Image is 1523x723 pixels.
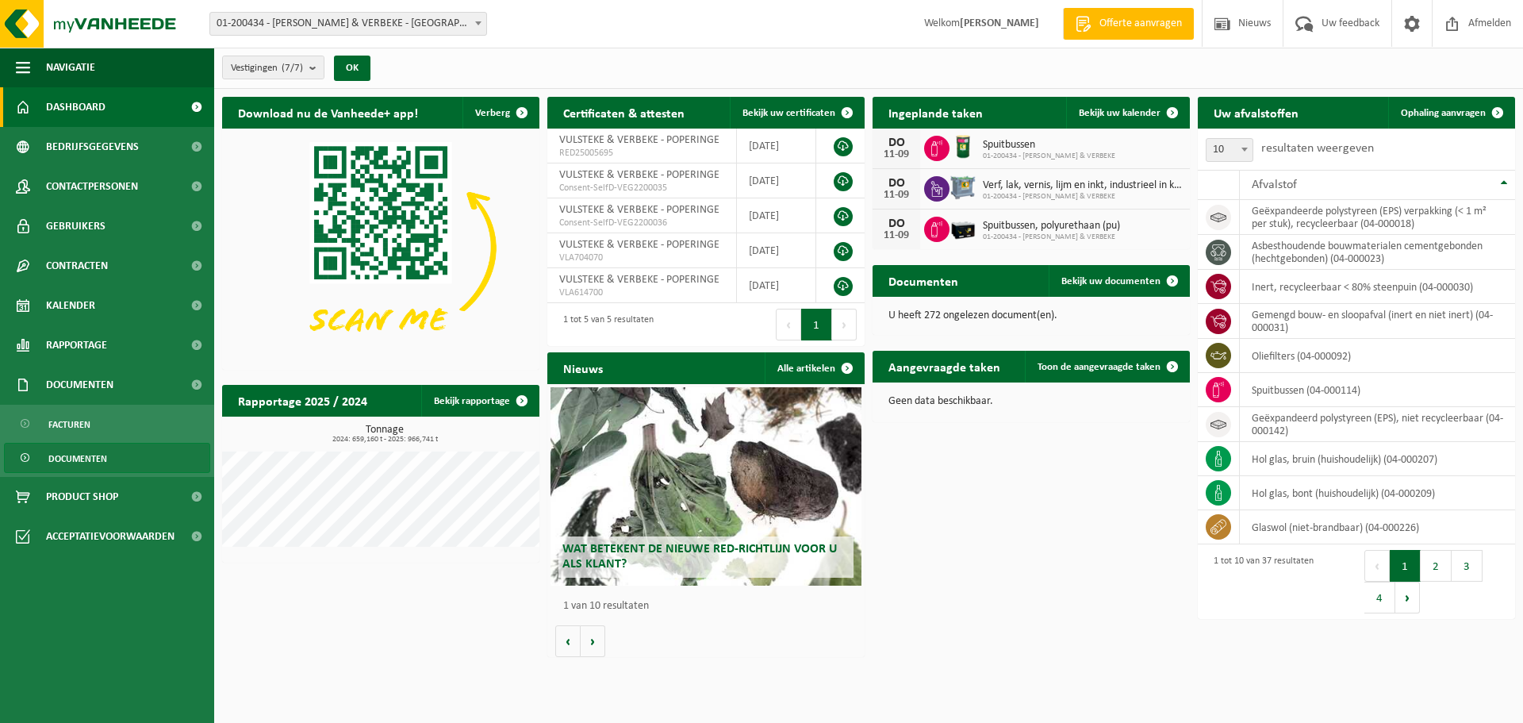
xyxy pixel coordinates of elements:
[730,97,863,129] a: Bekijk uw certificaten
[222,129,539,367] img: Download de VHEPlus App
[1401,108,1486,118] span: Ophaling aanvragen
[334,56,370,81] button: OK
[888,310,1174,321] p: U heeft 272 ongelezen document(en).
[737,268,816,303] td: [DATE]
[555,307,654,342] div: 1 tot 5 van 5 resultaten
[880,190,912,201] div: 11-09
[1261,142,1374,155] label: resultaten weergeven
[1364,582,1395,613] button: 4
[737,198,816,233] td: [DATE]
[983,192,1182,202] span: 01-200434 - [PERSON_NAME] & VERBEKE
[1240,235,1515,270] td: asbesthoudende bouwmaterialen cementgebonden (hechtgebonden) (04-000023)
[880,217,912,230] div: DO
[880,149,912,160] div: 11-09
[559,182,724,194] span: Consent-SelfD-VEG2200035
[1388,97,1513,129] a: Ophaling aanvragen
[46,48,95,87] span: Navigatie
[1066,97,1188,129] a: Bekijk uw kalender
[873,97,999,128] h2: Ingeplande taken
[949,174,976,201] img: PB-AP-0800-MET-02-01
[46,286,95,325] span: Kalender
[1038,362,1160,372] span: Toon de aangevraagde taken
[462,97,538,129] button: Verberg
[48,410,90,440] span: Facturen
[1095,16,1186,32] span: Offerte aanvragen
[46,127,139,167] span: Bedrijfsgegevens
[1207,139,1253,161] span: 10
[562,543,837,571] span: Wat betekent de nieuwe RED-richtlijn voor u als klant?
[1390,550,1421,582] button: 1
[1252,179,1297,191] span: Afvalstof
[555,625,581,657] button: Vorige
[222,97,434,128] h2: Download nu de Vanheede+ app!
[46,517,175,556] span: Acceptatievoorwaarden
[231,56,303,80] span: Vestigingen
[559,204,719,216] span: VULSTEKE & VERBEKE - POPERINGE
[46,325,107,365] span: Rapportage
[4,409,210,439] a: Facturen
[832,309,857,340] button: Next
[1240,476,1515,510] td: hol glas, bont (huishoudelijk) (04-000209)
[983,233,1120,242] span: 01-200434 - [PERSON_NAME] & VERBEKE
[1240,373,1515,407] td: spuitbussen (04-000114)
[222,56,324,79] button: Vestigingen(7/7)
[559,252,724,264] span: VLA704070
[737,129,816,163] td: [DATE]
[421,385,538,417] a: Bekijk rapportage
[880,137,912,149] div: DO
[1240,339,1515,373] td: oliefilters (04-000092)
[1240,407,1515,442] td: geëxpandeerd polystyreen (EPS), niet recycleerbaar (04-000142)
[581,625,605,657] button: Volgende
[559,274,719,286] span: VULSTEKE & VERBEKE - POPERINGE
[873,351,1016,382] h2: Aangevraagde taken
[1364,550,1390,582] button: Previous
[1049,265,1188,297] a: Bekijk uw documenten
[737,233,816,268] td: [DATE]
[1421,550,1452,582] button: 2
[949,214,976,241] img: PB-LB-0680-HPE-BK-11
[949,133,976,160] img: PB-OT-0200-MET-00-03
[475,108,510,118] span: Verberg
[46,167,138,206] span: Contactpersonen
[873,265,974,296] h2: Documenten
[880,177,912,190] div: DO
[46,206,105,246] span: Gebruikers
[983,152,1115,161] span: 01-200434 - [PERSON_NAME] & VERBEKE
[46,477,118,517] span: Product Shop
[983,220,1120,233] span: Spuitbussen, polyurethaan (pu)
[547,352,619,383] h2: Nieuws
[46,365,113,405] span: Documenten
[1079,108,1160,118] span: Bekijk uw kalender
[559,217,724,229] span: Consent-SelfD-VEG2200036
[983,139,1115,152] span: Spuitbussen
[559,147,724,160] span: RED25005695
[960,17,1039,29] strong: [PERSON_NAME]
[983,179,1182,192] span: Verf, lak, vernis, lijm en inkt, industrieel in kleinverpakking
[776,309,801,340] button: Previous
[1240,270,1515,304] td: inert, recycleerbaar < 80% steenpuin (04-000030)
[1240,442,1515,476] td: hol glas, bruin (huishoudelijk) (04-000207)
[1206,138,1253,162] span: 10
[880,230,912,241] div: 11-09
[765,352,863,384] a: Alle artikelen
[563,601,857,612] p: 1 van 10 resultaten
[230,436,539,444] span: 2024: 659,160 t - 2025: 966,741 t
[46,87,105,127] span: Dashboard
[282,63,303,73] count: (7/7)
[222,385,383,416] h2: Rapportage 2025 / 2024
[1452,550,1483,582] button: 3
[1063,8,1194,40] a: Offerte aanvragen
[559,239,719,251] span: VULSTEKE & VERBEKE - POPERINGE
[559,287,724,299] span: VLA614700
[1198,97,1314,128] h2: Uw afvalstoffen
[4,443,210,473] a: Documenten
[1240,200,1515,235] td: geëxpandeerde polystyreen (EPS) verpakking (< 1 m² per stuk), recycleerbaar (04-000018)
[801,309,832,340] button: 1
[1240,510,1515,544] td: glaswol (niet-brandbaar) (04-000226)
[1240,304,1515,339] td: gemengd bouw- en sloopafval (inert en niet inert) (04-000031)
[46,246,108,286] span: Contracten
[888,396,1174,407] p: Geen data beschikbaar.
[1025,351,1188,383] a: Toon de aangevraagde taken
[1206,548,1314,615] div: 1 tot 10 van 37 resultaten
[230,425,539,444] h3: Tonnage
